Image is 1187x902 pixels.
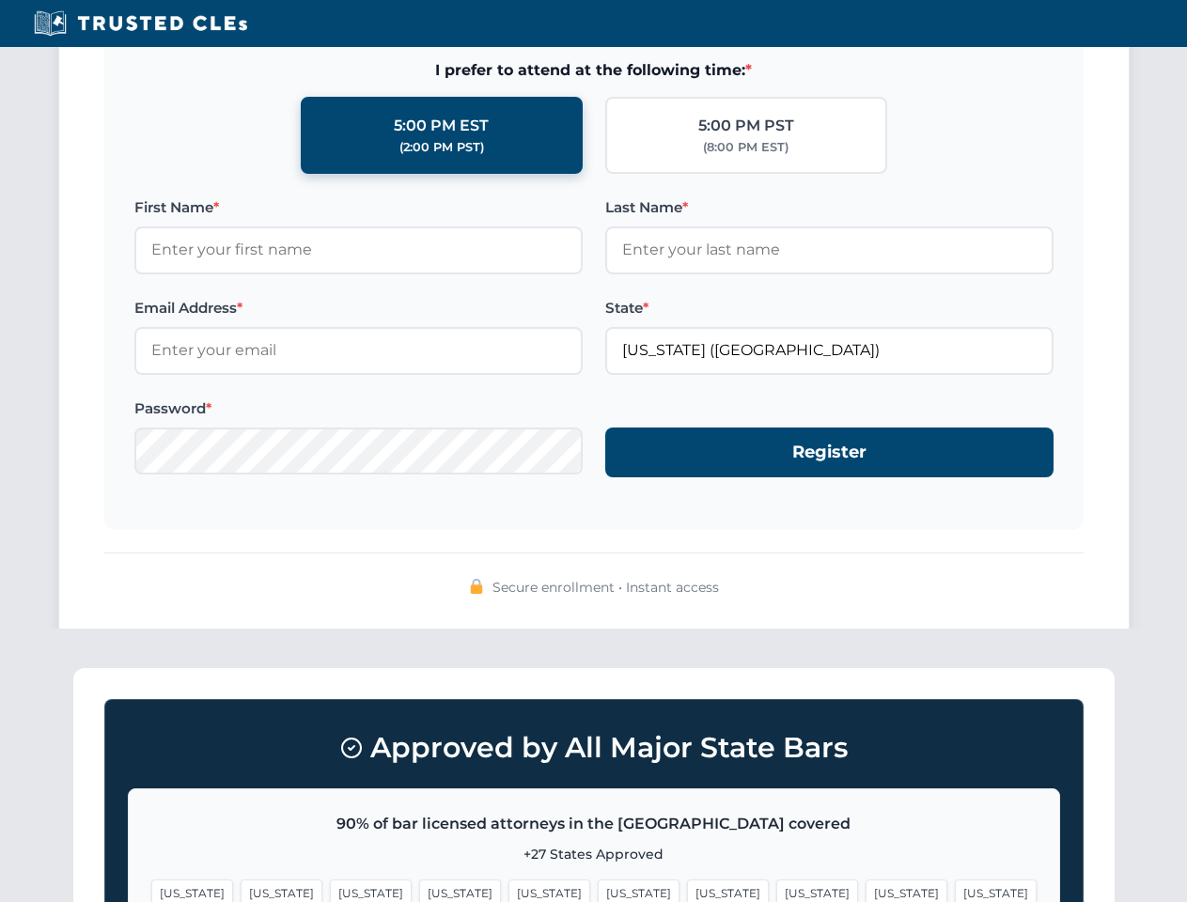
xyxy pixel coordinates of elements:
[399,138,484,157] div: (2:00 PM PST)
[469,579,484,594] img: 🔒
[703,138,789,157] div: (8:00 PM EST)
[151,844,1037,864] p: +27 States Approved
[492,577,719,598] span: Secure enrollment • Instant access
[134,58,1054,83] span: I prefer to attend at the following time:
[605,297,1054,319] label: State
[134,397,583,420] label: Password
[605,428,1054,477] button: Register
[605,226,1054,273] input: Enter your last name
[28,9,253,38] img: Trusted CLEs
[605,196,1054,219] label: Last Name
[605,327,1054,374] input: Florida (FL)
[128,723,1060,773] h3: Approved by All Major State Bars
[134,196,583,219] label: First Name
[698,114,794,138] div: 5:00 PM PST
[394,114,489,138] div: 5:00 PM EST
[151,812,1037,836] p: 90% of bar licensed attorneys in the [GEOGRAPHIC_DATA] covered
[134,226,583,273] input: Enter your first name
[134,327,583,374] input: Enter your email
[134,297,583,319] label: Email Address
